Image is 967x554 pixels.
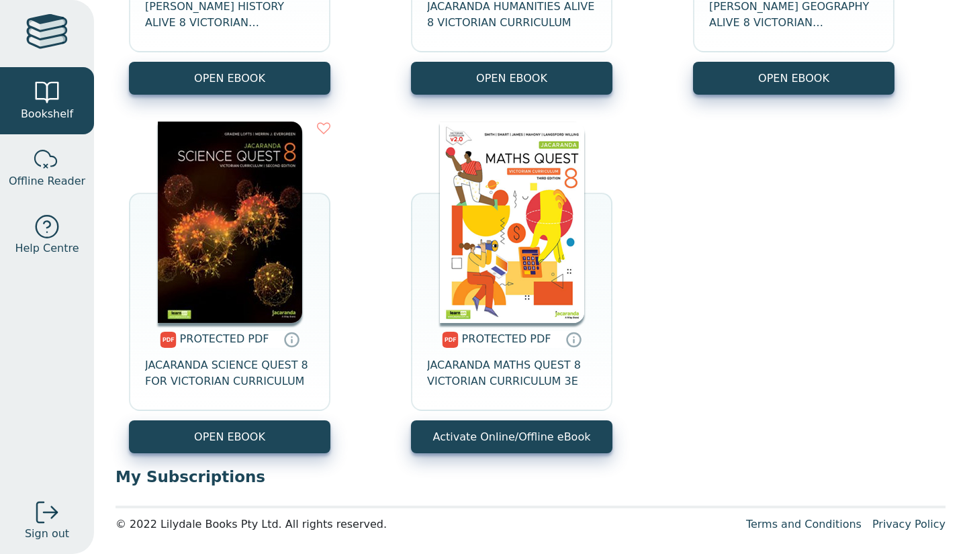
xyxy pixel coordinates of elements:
[21,106,73,122] span: Bookshelf
[872,518,946,530] a: Privacy Policy
[462,332,551,345] span: PROTECTED PDF
[129,62,330,95] a: OPEN EBOOK
[427,357,596,389] span: JACARANDA MATHS QUEST 8 VICTORIAN CURRICULUM 3E
[160,332,177,348] img: pdf.svg
[411,62,612,95] a: OPEN EBOOK
[25,526,69,542] span: Sign out
[746,518,862,530] a: Terms and Conditions
[116,516,735,533] div: © 2022 Lilydale Books Pty Ltd. All rights reserved.
[411,420,612,453] button: Activate Online/Offline eBook
[180,332,269,345] span: PROTECTED PDF
[15,240,79,257] span: Help Centre
[9,173,85,189] span: Offline Reader
[693,62,894,95] a: OPEN EBOOK
[158,122,302,323] img: dbba891a-ba0d-41b4-af58-7d33e745be69.jpg
[565,331,582,347] a: Protected PDFs cannot be printed, copied or shared. They can be accessed online through Education...
[283,331,300,347] a: Protected PDFs cannot be printed, copied or shared. They can be accessed online through Education...
[442,332,459,348] img: pdf.svg
[129,420,330,453] a: OPEN EBOOK
[145,357,314,389] span: JACARANDA SCIENCE QUEST 8 FOR VICTORIAN CURRICULUM
[440,122,584,323] img: 8d785318-ed67-46da-8c3e-fa495969716c.png
[116,467,946,487] p: My Subscriptions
